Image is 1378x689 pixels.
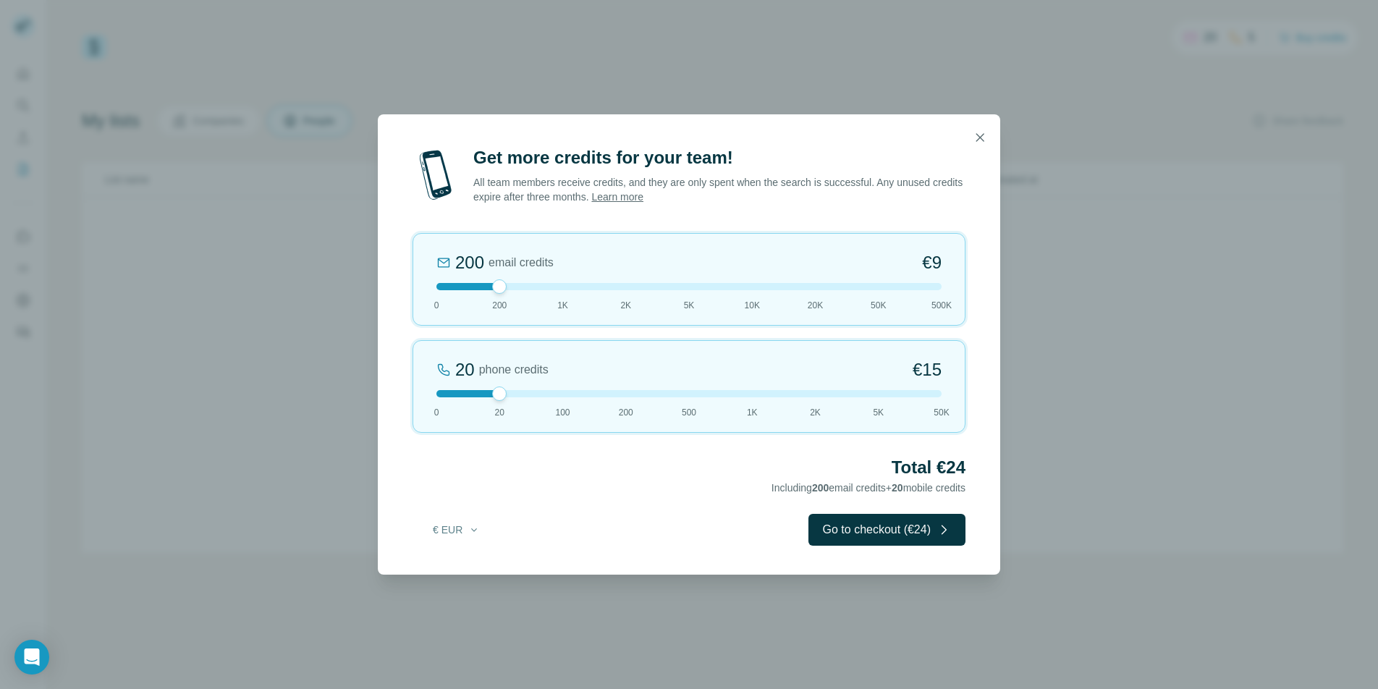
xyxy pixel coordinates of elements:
[591,191,643,203] a: Learn more
[14,640,49,675] div: Open Intercom Messenger
[555,406,570,419] span: 100
[473,175,965,204] p: All team members receive credits, and they are only spent when the search is successful. Any unus...
[892,482,903,494] span: 20
[934,406,949,419] span: 50K
[455,358,475,381] div: 20
[913,358,942,381] span: €15
[492,299,507,312] span: 200
[808,299,823,312] span: 20K
[745,299,760,312] span: 10K
[423,517,490,543] button: € EUR
[413,146,459,204] img: mobile-phone
[684,299,695,312] span: 5K
[873,406,884,419] span: 5K
[489,254,554,271] span: email credits
[812,482,829,494] span: 200
[619,406,633,419] span: 200
[871,299,886,312] span: 50K
[772,482,965,494] span: Including email credits + mobile credits
[434,299,439,312] span: 0
[495,406,504,419] span: 20
[413,456,965,479] h2: Total €24
[808,514,965,546] button: Go to checkout (€24)
[682,406,696,419] span: 500
[620,299,631,312] span: 2K
[931,299,952,312] span: 500K
[747,406,758,419] span: 1K
[479,361,549,379] span: phone credits
[810,406,821,419] span: 2K
[557,299,568,312] span: 1K
[434,406,439,419] span: 0
[922,251,942,274] span: €9
[455,251,484,274] div: 200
